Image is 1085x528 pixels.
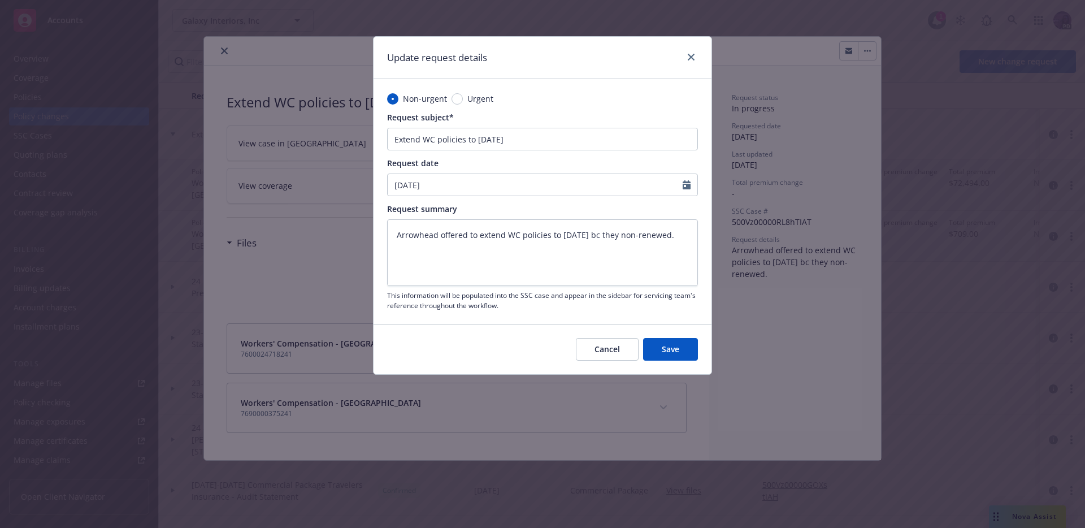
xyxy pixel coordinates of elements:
input: MM/DD/YYYY [388,174,683,196]
span: Cancel [594,344,620,354]
input: Urgent [452,93,463,105]
input: The subject will appear in the summary list view for quick reference. [387,128,698,150]
a: close [684,50,698,64]
span: This information will be populated into the SSC case and appear in the sidebar for servicing team... [387,291,698,310]
svg: Calendar [683,180,691,189]
input: Non-urgent [387,93,398,105]
h1: Update request details [387,50,487,65]
span: Urgent [467,93,493,105]
span: Request date [387,158,439,168]
span: Request summary [387,204,457,214]
button: Save [643,338,698,361]
span: Save [662,344,679,354]
span: Non-urgent [403,93,447,105]
textarea: Arrowhead offered to extend WC policies to [DATE] bc they non-renewed. [387,219,698,286]
span: Request subject* [387,112,454,123]
button: Cancel [576,338,639,361]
